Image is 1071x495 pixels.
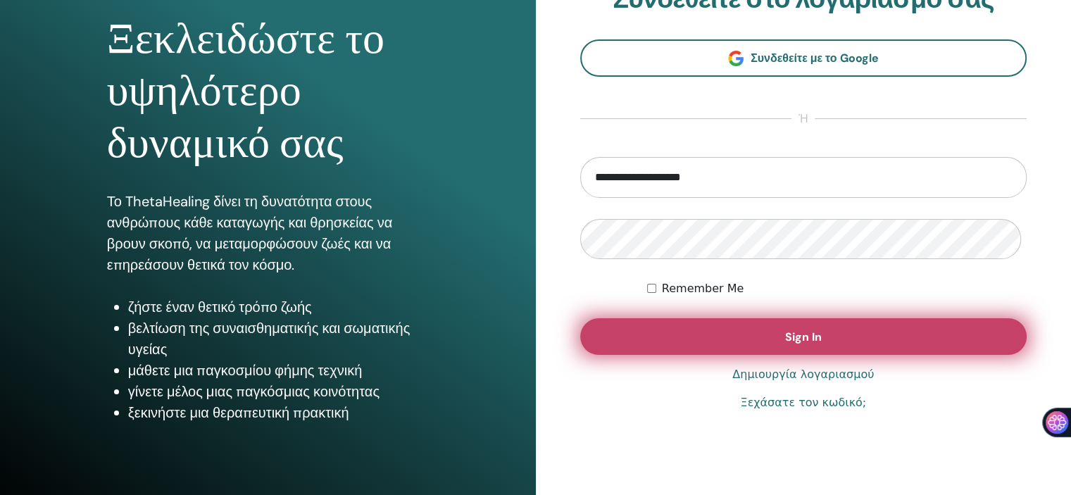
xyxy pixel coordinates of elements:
label: Remember Me [662,280,744,297]
li: βελτίωση της συναισθηματικής και σωματικής υγείας [128,318,429,360]
button: Sign In [580,318,1027,355]
span: Συνδεθείτε με το Google [751,51,878,65]
li: ζήστε έναν θετικό τρόπο ζωής [128,296,429,318]
a: Δημιουργία λογαριασμού [732,366,874,383]
div: Keep me authenticated indefinitely or until I manually logout [647,280,1027,297]
li: ξεκινήστε μια θεραπευτική πρακτική [128,402,429,423]
p: Το ThetaHealing δίνει τη δυνατότητα στους ανθρώπους κάθε καταγωγής και θρησκείας να βρουν σκοπό, ... [107,191,429,275]
a: Ξεχάσατε τον κωδικό; [740,394,866,411]
li: γίνετε μέλος μιας παγκόσμιας κοινότητας [128,381,429,402]
span: Sign In [785,330,822,344]
li: μάθετε μια παγκοσμίου φήμης τεχνική [128,360,429,381]
span: ή [791,111,815,127]
a: Συνδεθείτε με το Google [580,39,1027,77]
h1: Ξεκλειδώστε το υψηλότερο δυναμικό σας [107,13,429,170]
